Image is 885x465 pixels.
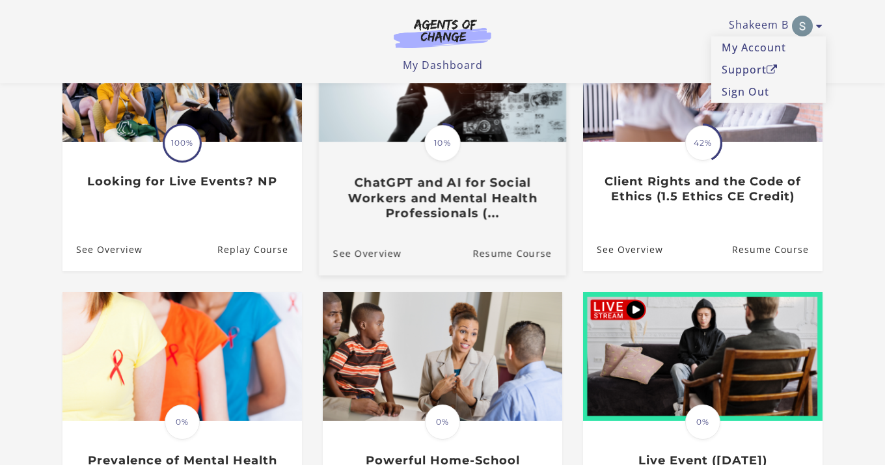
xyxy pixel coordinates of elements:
a: Toggle menu [729,16,816,36]
a: Sign Out [711,81,826,103]
span: 10% [424,125,461,161]
h3: ChatGPT and AI for Social Workers and Mental Health Professionals (... [333,176,552,221]
a: My Account [711,36,826,59]
span: 0% [425,405,460,440]
h3: Looking for Live Events? NP [76,174,288,189]
span: 0% [685,405,720,440]
a: My Dashboard [403,58,483,72]
a: SupportOpen in a new window [711,59,826,81]
span: 0% [165,405,200,440]
a: ChatGPT and AI for Social Workers and Mental Health Professionals (...: See Overview [319,232,402,275]
a: Client Rights and the Code of Ethics (1.5 Ethics CE Credit): Resume Course [732,229,823,271]
span: 42% [685,126,720,161]
h3: Client Rights and the Code of Ethics (1.5 Ethics CE Credit) [597,174,808,204]
a: ChatGPT and AI for Social Workers and Mental Health Professionals (...: Resume Course [472,232,566,275]
span: 100% [165,126,200,161]
a: Client Rights and the Code of Ethics (1.5 Ethics CE Credit): See Overview [583,229,663,271]
i: Open in a new window [767,64,778,75]
img: Agents of Change Logo [380,18,505,48]
a: Looking for Live Events? NP: Resume Course [217,229,302,271]
a: Looking for Live Events? NP: See Overview [62,229,143,271]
